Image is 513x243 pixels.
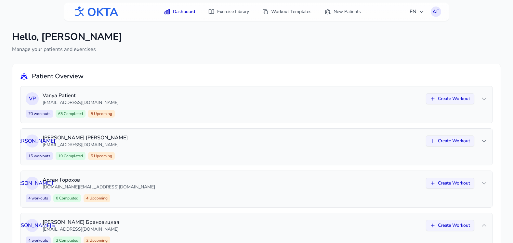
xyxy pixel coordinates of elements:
[33,153,50,159] span: workouts
[43,142,422,148] p: [EMAIL_ADDRESS][DOMAIN_NAME]
[12,45,122,53] p: Manage your patients and exercises
[426,135,474,147] button: Create Workout
[53,194,81,202] span: 0
[9,137,55,145] span: О [PERSON_NAME]
[31,196,48,201] span: workouts
[93,153,112,159] span: Upcoming
[63,153,83,159] span: Completed
[43,218,422,226] p: [PERSON_NAME] Брановицкая
[58,238,78,243] span: Completed
[10,179,55,187] span: [PERSON_NAME] Г
[43,92,422,99] p: Vanya Patient
[88,152,115,160] span: 5
[43,226,422,233] p: [EMAIL_ADDRESS][DOMAIN_NAME]
[258,6,315,18] a: Workout Templates
[406,5,428,18] button: EN
[93,111,112,116] span: Upcoming
[29,95,36,103] span: V P
[43,184,422,190] p: [DOMAIN_NAME][EMAIL_ADDRESS][DOMAIN_NAME]
[63,111,83,116] span: Completed
[426,93,474,104] button: Create Workout
[431,6,441,17] button: АГ
[88,110,115,118] span: 5
[204,6,253,18] a: Exercise Library
[321,6,365,18] a: New Patients
[160,6,199,18] a: Dashboard
[33,111,50,116] span: workouts
[12,31,122,43] h1: Hello, [PERSON_NAME]
[88,238,108,243] span: Upcoming
[56,152,85,160] span: 10
[88,196,108,201] span: Upcoming
[26,152,53,160] span: 15
[43,134,422,142] p: [PERSON_NAME] [PERSON_NAME]
[56,110,85,118] span: 65
[43,176,422,184] p: Артём Горохов
[72,3,119,20] img: OKTA logo
[26,110,53,118] span: 70
[58,196,78,201] span: Completed
[426,220,474,231] button: Create Workout
[426,178,474,189] button: Create Workout
[410,8,424,16] span: EN
[84,194,110,202] span: 4
[31,238,48,243] span: workouts
[32,72,84,81] h2: Patient Overview
[43,99,422,106] p: [EMAIL_ADDRESS][DOMAIN_NAME]
[26,194,51,202] span: 4
[9,222,55,229] span: [PERSON_NAME] Б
